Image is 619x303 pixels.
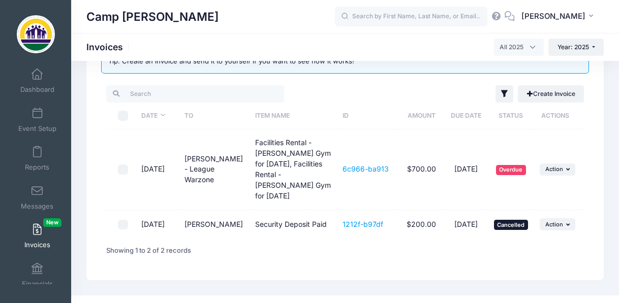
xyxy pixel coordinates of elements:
a: Event Setup [13,102,61,138]
span: All 2025 [494,39,544,56]
th: ID: activate to sort column ascending [338,103,399,129]
span: Action [545,165,563,173]
th: Status: activate to sort column ascending [487,103,534,129]
a: Create Invoice [518,85,584,103]
a: InvoicesNew [13,218,61,254]
button: [PERSON_NAME] [515,5,604,28]
th: Date: activate to sort column ascending [136,103,180,129]
a: 6c966-ba913 [343,164,389,173]
span: Action [545,221,563,228]
span: Overdue [496,165,526,175]
a: 1212f-b97df [343,220,383,228]
span: Event Setup [18,124,56,133]
h1: Camp [PERSON_NAME] [86,5,219,28]
td: [DATE] [136,129,180,210]
td: [DATE] [444,210,488,239]
span: Year: 2025 [558,43,589,51]
button: Action [540,163,575,176]
h1: Invoices [86,42,132,52]
a: Dashboard [13,63,61,98]
a: Reports [13,141,61,176]
th: To: activate to sort column ascending [179,103,250,129]
img: Camp Helen Brachman [17,15,55,53]
th: Actions [534,103,581,129]
td: [PERSON_NAME] [179,210,250,239]
span: Invoices [24,241,50,250]
a: Financials [13,257,61,293]
span: Cancelled [494,220,528,229]
button: Action [540,218,575,230]
span: Financials [22,280,53,288]
span: Dashboard [20,86,54,94]
th: Amount: activate to sort column ascending [399,103,444,129]
span: All 2025 [500,43,523,52]
input: Search [106,85,284,103]
th: Item Name: activate to sort column ascending [250,103,337,129]
td: $700.00 [399,129,444,210]
td: $200.00 [399,210,444,239]
span: [PERSON_NAME] [521,11,585,22]
input: Search by First Name, Last Name, or Email... [335,7,487,27]
td: [DATE] [444,129,488,210]
td: [PERSON_NAME] - League Warzone [179,129,250,210]
td: [DATE] [136,210,180,239]
div: Showing 1 to 2 of 2 records [106,239,191,262]
td: Facilities Rental - [PERSON_NAME] Gym for [DATE], Facilities Rental - [PERSON_NAME] Gym for [DATE] [250,129,337,210]
button: Year: 2025 [548,39,604,56]
td: Security Deposit Paid [250,210,337,239]
a: Messages [13,180,61,215]
span: Messages [21,202,53,211]
span: New [43,218,61,227]
span: Reports [25,163,49,172]
th: Due Date: activate to sort column ascending [444,103,488,129]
